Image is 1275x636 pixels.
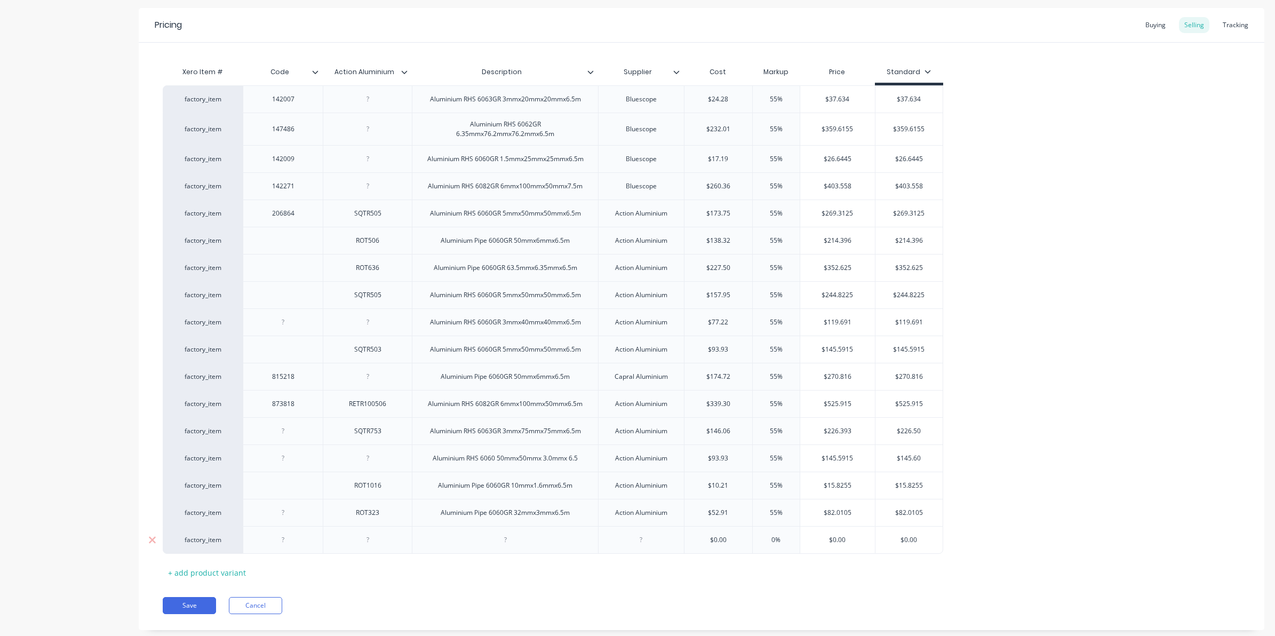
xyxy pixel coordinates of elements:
[417,117,593,141] div: Aluminium RHS 6062GR 6.35mmx76.2mmx76.2mmx6.5m
[800,499,875,526] div: $82.0105
[173,263,232,273] div: factory_item
[615,92,668,106] div: Bluescope
[163,363,943,390] div: factory_item815218Aluminium Pipe 6060GR 50mmx6mmx6.5mCapral Aluminium$174.7255%$270.816$270.816
[607,424,676,438] div: Action Aluminium
[243,59,316,85] div: Code
[341,261,394,275] div: ROT636
[750,173,803,200] div: 55%
[684,86,752,113] div: $24.28
[875,86,943,113] div: $37.634
[598,59,678,85] div: Supplier
[875,336,943,363] div: $145.5915
[684,61,752,83] div: Cost
[257,397,310,411] div: 873818
[750,445,803,472] div: 55%
[173,481,232,490] div: factory_item
[163,145,943,172] div: factory_item142009Aluminium RHS 6060GR 1.5mmx25mmx25mmx6.5mBluescope$17.1955%$26.6445$26.6445
[875,445,943,472] div: $145.60
[163,281,943,308] div: factory_itemSQTR505Aluminium RHS 6060GR 5mmx50mmx50mmx6.5mAction Aluminium$157.9555%$244.8225$244...
[875,255,943,281] div: $352.625
[800,309,875,336] div: $119.691
[323,61,412,83] div: Action Aluminium
[163,417,943,444] div: factory_itemSQTR753Aluminium RHS 6063GR 3mmx75mmx75mmx6.5mAction Aluminium$146.0655%$226.393$226.50
[421,343,589,356] div: Aluminium RHS 6060GR 5mmx50mmx50mmx6.5m
[750,227,803,254] div: 55%
[800,363,875,390] div: $270.816
[607,451,676,465] div: Action Aluminium
[875,227,943,254] div: $214.396
[875,391,943,417] div: $525.915
[875,116,943,142] div: $359.6155
[800,391,875,417] div: $525.915
[163,308,943,336] div: factory_itemAluminium RHS 6060GR 3mmx40mmx40mmx6.5mAction Aluminium$77.2255%$119.691$119.691
[875,173,943,200] div: $403.558
[163,113,943,145] div: factory_item147486Aluminium RHS 6062GR 6.35mmx76.2mmx76.2mmx6.5mBluescope$232.0155%$359.6155$359....
[421,288,589,302] div: Aluminium RHS 6060GR 5mmx50mmx50mmx6.5m
[419,397,591,411] div: Aluminium RHS 6082GR 6mmx100mmx50mmx6.5m
[607,397,676,411] div: Action Aluminium
[684,200,752,227] div: $173.75
[684,363,752,390] div: $174.72
[429,479,581,492] div: Aluminium Pipe 6060GR 10mmx1.6mmx6.5m
[607,506,676,520] div: Action Aluminium
[684,499,752,526] div: $52.91
[750,418,803,444] div: 55%
[163,61,243,83] div: Xero Item #
[684,527,752,553] div: $0.00
[875,499,943,526] div: $82.0105
[163,227,943,254] div: factory_itemROT506Aluminium Pipe 6060GR 50mmx6mmx6.5mAction Aluminium$138.3255%$214.396$214.396
[684,391,752,417] div: $339.30
[163,565,251,581] div: + add product variant
[598,61,684,83] div: Supplier
[257,206,310,220] div: 206864
[421,424,589,438] div: Aluminium RHS 6063GR 3mmx75mmx75mmx6.5m
[432,370,578,384] div: Aluminium Pipe 6060GR 50mmx6mmx6.5m
[173,181,232,191] div: factory_item
[875,527,943,553] div: $0.00
[173,236,232,245] div: factory_item
[750,116,803,142] div: 55%
[173,454,232,463] div: factory_item
[750,282,803,308] div: 55%
[163,597,216,614] button: Save
[419,152,592,166] div: Aluminium RHS 6060GR 1.5mmx25mmx25mmx6.5m
[800,418,875,444] div: $226.393
[607,206,676,220] div: Action Aluminium
[341,343,394,356] div: SQTR503
[750,146,803,172] div: 55%
[800,527,875,553] div: $0.00
[173,94,232,104] div: factory_item
[257,370,310,384] div: 815218
[607,343,676,356] div: Action Aluminium
[684,418,752,444] div: $146.06
[875,418,943,444] div: $226.50
[163,390,943,417] div: factory_item873818RETR100506Aluminium RHS 6082GR 6mmx100mmx50mmx6.5mAction Aluminium$339.3055%$52...
[875,200,943,227] div: $269.3125
[173,290,232,300] div: factory_item
[684,146,752,172] div: $17.19
[173,508,232,518] div: factory_item
[1217,17,1254,33] div: Tracking
[607,288,676,302] div: Action Aluminium
[173,426,232,436] div: factory_item
[163,472,943,499] div: factory_itemROT1016Aluminium Pipe 6060GR 10mmx1.6mmx6.5mAction Aluminium$10.2155%$15.8255$15.8255
[875,472,943,499] div: $15.8255
[341,479,394,492] div: ROT1016
[1140,17,1171,33] div: Buying
[750,309,803,336] div: 55%
[163,172,943,200] div: factory_item142271Aluminium RHS 6082GR 6mmx100mmx50mmx7.5mBluescope$260.3655%$403.558$403.558
[412,59,592,85] div: Description
[875,363,943,390] div: $270.816
[432,506,578,520] div: Aluminium Pipe 6060GR 32mmx3mmx6.5m
[257,152,310,166] div: 142009
[173,345,232,354] div: factory_item
[257,122,310,136] div: 147486
[750,527,803,553] div: 0%
[432,234,578,248] div: Aluminium Pipe 6060GR 50mmx6mmx6.5m
[800,173,875,200] div: $403.558
[173,317,232,327] div: factory_item
[424,451,586,465] div: Aluminium RHS 6060 50mmx50mmx 3.0mmx 6.5
[163,526,943,554] div: factory_item$0.000%$0.00$0.00
[615,179,668,193] div: Bluescope
[163,200,943,227] div: factory_item206864SQTR505Aluminium RHS 6060GR 5mmx50mmx50mmx6.5mAction Aluminium$173.7555%$269.31...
